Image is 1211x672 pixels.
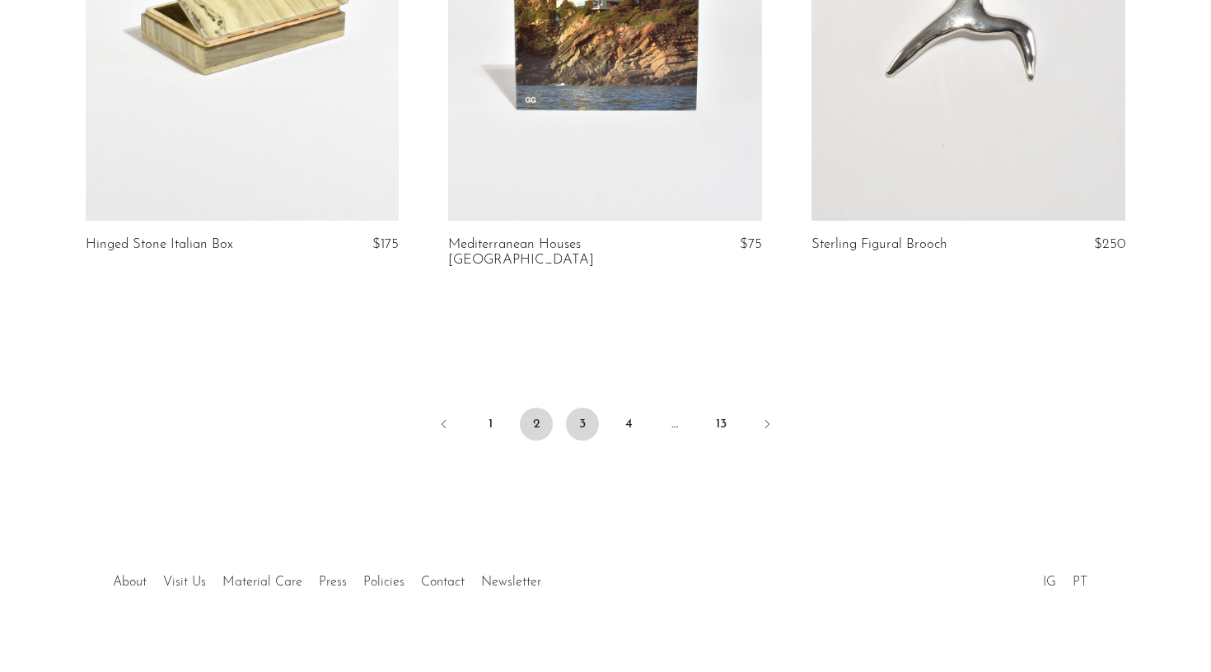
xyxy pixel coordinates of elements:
[372,237,399,251] span: $175
[750,408,783,444] a: Next
[428,408,461,444] a: Previous
[363,576,404,589] a: Policies
[1043,576,1056,589] a: IG
[1073,576,1087,589] a: PT
[86,237,233,252] a: Hinged Stone Italian Box
[658,408,691,441] span: …
[704,408,737,441] a: 13
[612,408,645,441] a: 4
[811,237,947,252] a: Sterling Figural Brooch
[448,237,658,268] a: Mediterranean Houses [GEOGRAPHIC_DATA]
[105,562,549,594] ul: Quick links
[421,576,465,589] a: Contact
[319,576,347,589] a: Press
[163,576,206,589] a: Visit Us
[520,408,553,441] span: 2
[222,576,302,589] a: Material Care
[566,408,599,441] a: 3
[1094,237,1125,251] span: $250
[113,576,147,589] a: About
[474,408,507,441] a: 1
[740,237,762,251] span: $75
[1035,562,1096,594] ul: Social Medias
